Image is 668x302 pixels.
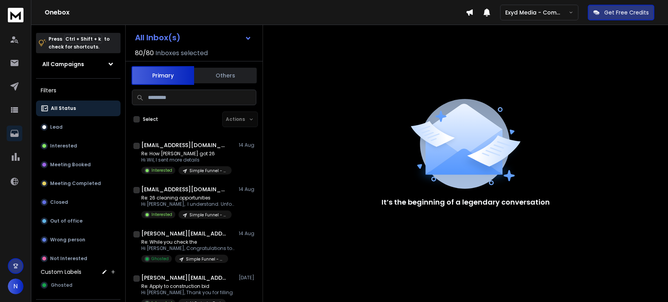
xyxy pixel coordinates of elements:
[36,138,121,154] button: Interested
[141,151,232,157] p: Re: How [PERSON_NAME] got 26
[143,116,158,122] label: Select
[36,194,121,210] button: Closed
[8,279,23,294] button: N
[151,167,172,173] p: Interested
[50,255,87,262] p: Not Interested
[135,34,180,41] h1: All Inbox(s)
[189,168,227,174] p: Simple Funnel - CC - Lead Magnet
[239,230,256,237] p: 14 Aug
[51,282,72,288] span: Ghosted
[141,274,227,282] h1: [PERSON_NAME][EMAIL_ADDRESS][DOMAIN_NAME]
[382,197,550,208] p: It’s the beginning of a legendary conversation
[141,239,235,245] p: Re: While you check the
[36,277,121,293] button: Ghosted
[141,230,227,237] h1: [PERSON_NAME][EMAIL_ADDRESS][DOMAIN_NAME]
[141,195,235,201] p: Re: 26 cleaning opportunities
[64,34,102,43] span: Ctrl + Shift + k
[189,212,227,218] p: Simple Funnel - CC - Lead Magnet
[141,283,233,289] p: Re: Apply to construction bid
[8,8,23,22] img: logo
[36,251,121,266] button: Not Interested
[36,101,121,116] button: All Status
[131,66,194,85] button: Primary
[194,67,257,84] button: Others
[45,8,466,17] h1: Onebox
[36,232,121,248] button: Wrong person
[141,157,232,163] p: Hi Wil, I sent more details
[36,213,121,229] button: Out of office
[50,124,63,130] p: Lead
[50,143,77,149] p: Interested
[151,212,172,218] p: Interested
[239,186,256,192] p: 14 Aug
[36,85,121,96] h3: Filters
[239,275,256,281] p: [DATE]
[50,199,68,205] p: Closed
[135,49,154,58] span: 80 / 80
[186,256,223,262] p: Simple Funnel - CC - Lead Magnet
[141,185,227,193] h1: [EMAIL_ADDRESS][DOMAIN_NAME]
[42,60,84,68] h1: All Campaigns
[41,268,81,276] h3: Custom Labels
[141,245,235,252] p: Hi [PERSON_NAME], Congratulations to you and
[141,289,233,296] p: Hi [PERSON_NAME], Thank you for filling
[604,9,649,16] p: Get Free Credits
[505,9,569,16] p: Exyd Media - Commercial Cleaning
[588,5,654,20] button: Get Free Credits
[50,162,91,168] p: Meeting Booked
[141,141,227,149] h1: [EMAIL_ADDRESS][DOMAIN_NAME]
[50,218,83,224] p: Out of office
[36,56,121,72] button: All Campaigns
[50,180,101,187] p: Meeting Completed
[239,142,256,148] p: 14 Aug
[129,30,258,45] button: All Inbox(s)
[36,176,121,191] button: Meeting Completed
[51,105,76,111] p: All Status
[50,237,85,243] p: Wrong person
[141,201,235,207] p: Hi [PERSON_NAME], I understand. Unfortunately, we
[155,49,208,58] h3: Inboxes selected
[151,256,169,262] p: Ghosted
[49,35,110,51] p: Press to check for shortcuts.
[36,119,121,135] button: Lead
[36,157,121,173] button: Meeting Booked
